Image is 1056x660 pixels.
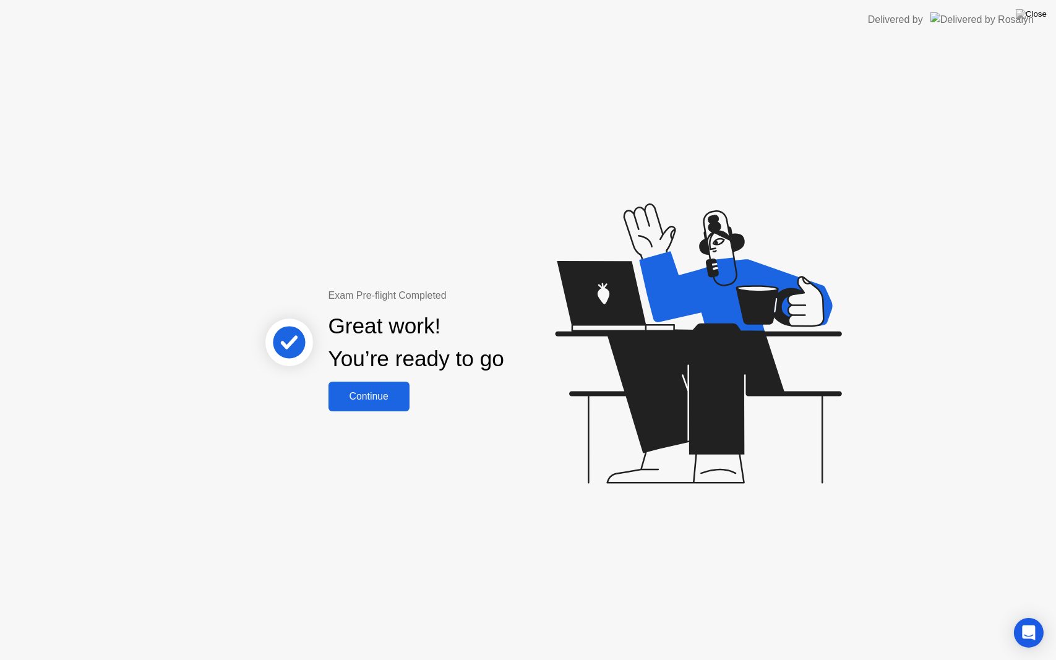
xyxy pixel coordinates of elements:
[868,12,923,27] div: Delivered by
[332,391,406,402] div: Continue
[1014,618,1044,648] div: Open Intercom Messenger
[930,12,1034,27] img: Delivered by Rosalyn
[328,382,410,411] button: Continue
[1016,9,1047,19] img: Close
[328,288,584,303] div: Exam Pre-flight Completed
[328,310,504,375] div: Great work! You’re ready to go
